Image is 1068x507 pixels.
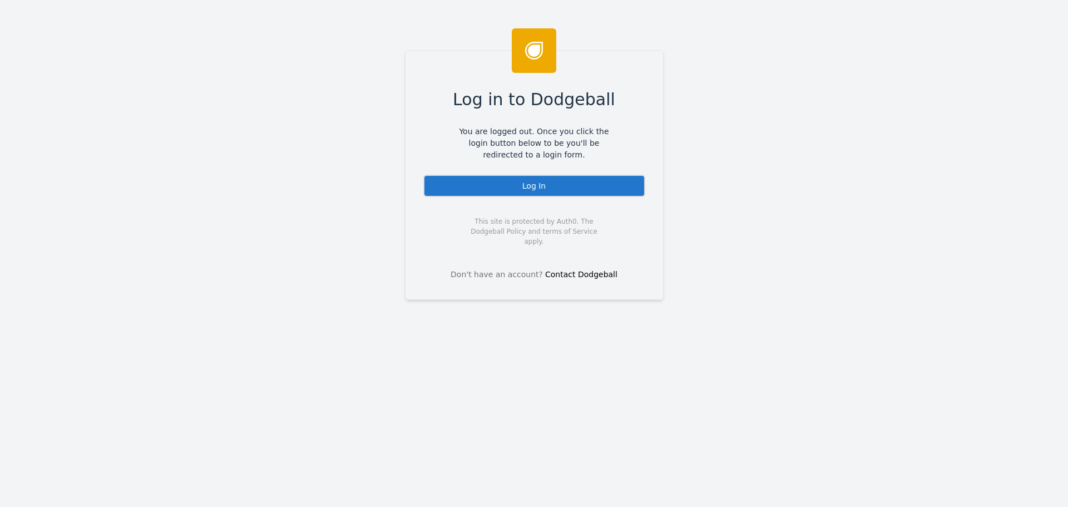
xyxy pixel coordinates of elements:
span: You are logged out. Once you click the login button below to be you'll be redirected to a login f... [451,126,617,161]
a: Contact Dodgeball [545,270,617,279]
span: Log in to Dodgeball [453,87,615,112]
span: Don't have an account? [451,269,543,280]
span: This site is protected by Auth0. The Dodgeball Policy and terms of Service apply. [461,216,607,247]
div: Log In [423,175,645,197]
